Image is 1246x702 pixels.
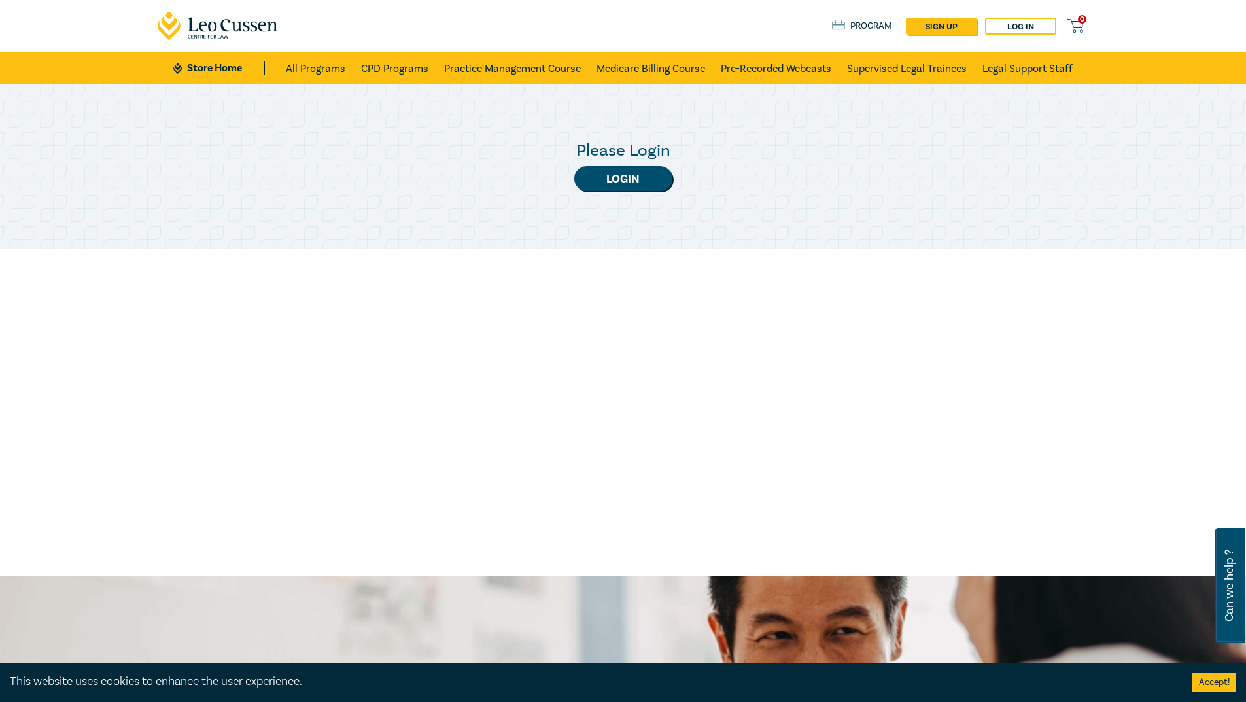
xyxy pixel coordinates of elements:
[361,52,428,84] a: CPD Programs
[1078,15,1086,24] span: 0
[286,52,345,84] a: All Programs
[982,52,1073,84] a: Legal Support Staff
[832,19,893,33] a: Program
[1223,536,1236,635] span: Can we help ?
[906,18,977,35] a: sign up
[847,52,967,84] a: Supervised Legal Trainees
[1192,673,1236,692] button: Accept cookies
[597,52,705,84] a: Medicare Billing Course
[985,18,1056,35] a: Log in
[574,166,672,191] a: Login
[444,52,581,84] a: Practice Management Course
[10,673,1173,690] div: This website uses cookies to enhance the user experience.
[721,52,831,84] a: Pre-Recorded Webcasts
[173,61,264,75] a: Store Home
